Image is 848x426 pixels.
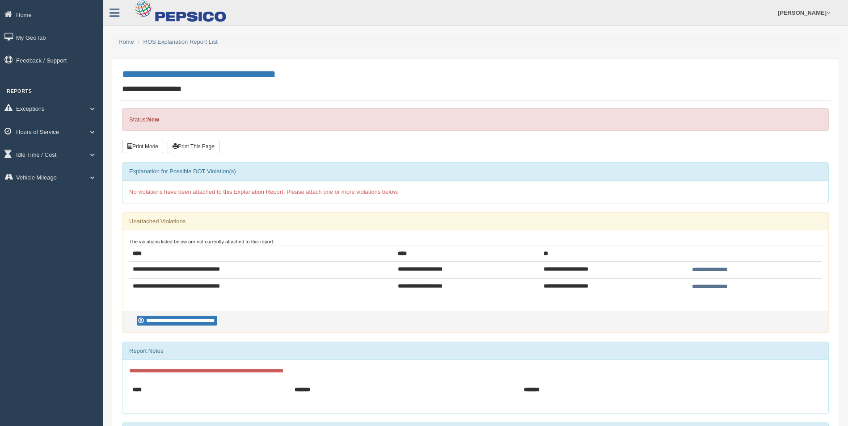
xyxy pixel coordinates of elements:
[122,213,828,230] div: Unattached Violations
[122,108,829,131] div: Status:
[147,116,159,123] strong: New
[129,239,274,244] small: The violations listed below are not currently attached to this report:
[122,342,828,360] div: Report Notes
[143,38,218,45] a: HOS Explanation Report List
[129,188,399,195] span: No violations have been attached to this Explanation Report. Please attach one or more violations...
[168,140,219,153] button: Print This Page
[118,38,134,45] a: Home
[122,140,163,153] button: Print Mode
[122,163,828,180] div: Explanation for Possible DOT Violation(s)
